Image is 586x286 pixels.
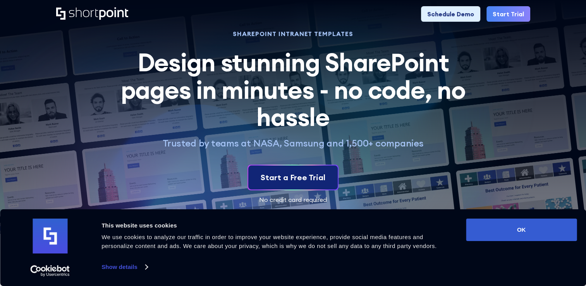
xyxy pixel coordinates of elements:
span: We use cookies to analyze our traffic in order to improve your website experience, provide social... [101,234,436,249]
div: No credit card required [56,196,530,203]
a: Start a Free Trial [248,165,338,190]
a: Usercentrics Cookiebot - opens in a new window [16,265,84,277]
button: OK [466,219,577,241]
div: This website uses cookies [101,221,449,230]
p: Trusted by teams at NASA, Samsung and 1,500+ companies [112,137,474,149]
h1: SHAREPOINT INTRANET TEMPLATES [112,31,474,36]
a: Start Trial [486,6,530,22]
a: Home [56,7,128,21]
h2: Design stunning SharePoint pages in minutes - no code, no hassle [112,49,474,131]
a: Schedule Demo [421,6,480,22]
img: logo [33,219,67,253]
a: Show details [101,261,147,273]
iframe: Chat Widget [447,196,586,286]
div: Start a Free Trial [261,172,325,183]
